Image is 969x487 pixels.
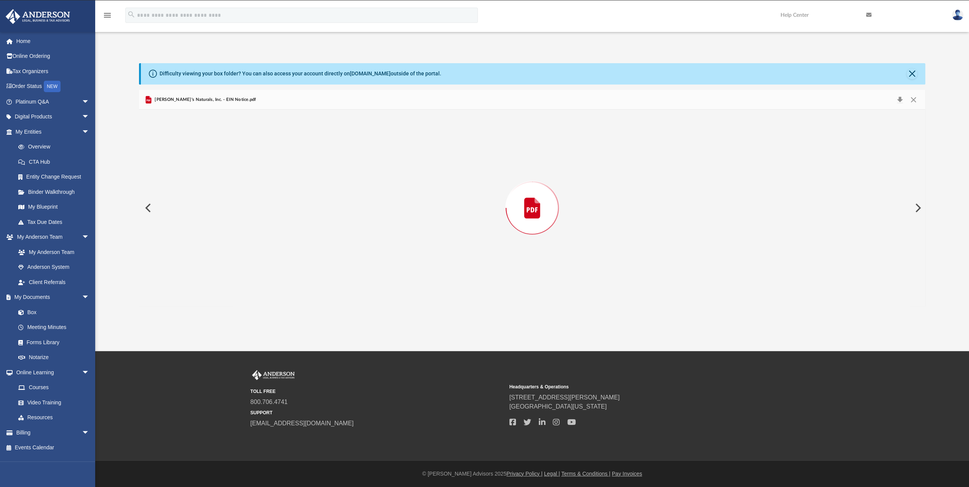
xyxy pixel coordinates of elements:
span: arrow_drop_down [82,230,97,245]
a: Online Ordering [5,49,101,64]
a: My Anderson Teamarrow_drop_down [5,230,97,245]
a: Courses [11,380,97,395]
a: Tax Organizers [5,64,101,79]
a: Forms Library [11,335,93,350]
small: Headquarters & Operations [509,383,763,390]
a: Platinum Q&Aarrow_drop_down [5,94,101,109]
a: Tax Due Dates [11,214,101,230]
a: CTA Hub [11,154,101,169]
i: search [127,10,136,19]
small: SUPPORT [251,409,504,416]
a: Box [11,305,93,320]
div: Preview [139,90,926,307]
span: arrow_drop_down [82,425,97,441]
a: 800.706.4741 [251,399,288,405]
div: Difficulty viewing your box folder? You can also access your account directly on outside of the p... [160,70,441,78]
a: [GEOGRAPHIC_DATA][US_STATE] [509,403,607,410]
div: © [PERSON_NAME] Advisors 2025 [95,470,969,478]
a: Anderson System [11,260,97,275]
a: Home [5,34,101,49]
button: Download [893,94,907,105]
a: Pay Invoices [612,471,642,477]
a: [STREET_ADDRESS][PERSON_NAME] [509,394,620,401]
img: Anderson Advisors Platinum Portal [251,370,296,380]
a: Privacy Policy | [506,471,543,477]
button: Previous File [139,197,156,219]
a: My Anderson Team [11,244,93,260]
a: Client Referrals [11,275,97,290]
small: TOLL FREE [251,388,504,395]
a: menu [103,14,112,20]
i: menu [103,11,112,20]
a: Video Training [11,395,93,410]
a: Events Calendar [5,440,101,455]
a: Billingarrow_drop_down [5,425,101,440]
a: Digital Productsarrow_drop_down [5,109,101,125]
a: Meeting Minutes [11,320,97,335]
a: Order StatusNEW [5,79,101,94]
button: Next File [909,197,926,219]
a: Notarize [11,350,97,365]
a: My Entitiesarrow_drop_down [5,124,101,139]
a: Entity Change Request [11,169,101,185]
button: Close [907,94,920,105]
span: arrow_drop_down [82,124,97,140]
img: User Pic [952,10,963,21]
a: Binder Walkthrough [11,184,101,200]
a: My Blueprint [11,200,97,215]
a: Overview [11,139,101,155]
span: arrow_drop_down [82,94,97,110]
a: Resources [11,410,97,425]
span: arrow_drop_down [82,365,97,380]
a: [EMAIL_ADDRESS][DOMAIN_NAME] [251,420,354,426]
a: [DOMAIN_NAME] [350,70,391,77]
div: NEW [44,81,61,92]
img: Anderson Advisors Platinum Portal [3,9,72,24]
span: [PERSON_NAME]'s Naturals, Inc. - EIN Notice.pdf [153,96,256,103]
a: Legal | [544,471,560,477]
button: Close [907,69,917,79]
a: Terms & Conditions | [561,471,610,477]
a: Online Learningarrow_drop_down [5,365,97,380]
span: arrow_drop_down [82,290,97,305]
a: My Documentsarrow_drop_down [5,290,97,305]
span: arrow_drop_down [82,109,97,125]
